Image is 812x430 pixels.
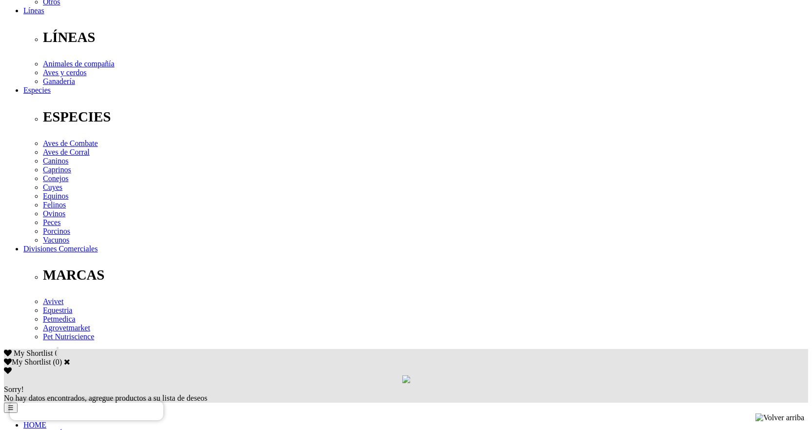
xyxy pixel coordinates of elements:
button: ☰ [4,403,18,413]
a: Caprinos [43,165,71,174]
a: Cuyes [43,183,62,191]
p: MARCAS [43,267,808,283]
iframe: Brevo live chat [10,401,163,420]
span: My Shortlist [14,349,53,357]
a: Peces [43,218,60,226]
span: 0 [55,349,59,357]
img: loading.gif [402,375,410,383]
a: Aves de Corral [43,148,90,156]
a: Ovinos [43,209,65,218]
a: Cerrar [64,358,70,366]
a: Petmedica [43,315,76,323]
a: Equinos [43,192,68,200]
label: My Shortlist [4,358,51,366]
label: 0 [56,358,59,366]
a: Líneas [23,6,44,15]
a: Agrovetmarket [43,324,90,332]
a: Avivet [43,297,63,306]
a: Caninos [43,157,68,165]
a: HOME [23,421,46,429]
a: Aves de Combate [43,139,98,147]
a: Conejos [43,174,68,183]
p: LÍNEAS [43,29,808,45]
a: Ganadería [43,77,75,85]
a: Animales de compañía [43,60,115,68]
a: Vacunos [43,236,69,244]
span: Sorry! [4,385,24,393]
div: No hay datos encontrados, agregue productos a su lista de deseos [4,385,808,403]
a: Equestria [43,306,72,314]
img: Volver arriba [755,413,804,422]
a: Divisiones Comerciales [23,245,98,253]
a: Aves y cerdos [43,68,86,77]
span: ( ) [53,358,62,366]
p: ESPECIES [43,109,808,125]
a: Especies [23,86,51,94]
a: Porcinos [43,227,70,235]
a: Felinos [43,201,66,209]
a: Pet Nutriscience [43,332,94,341]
